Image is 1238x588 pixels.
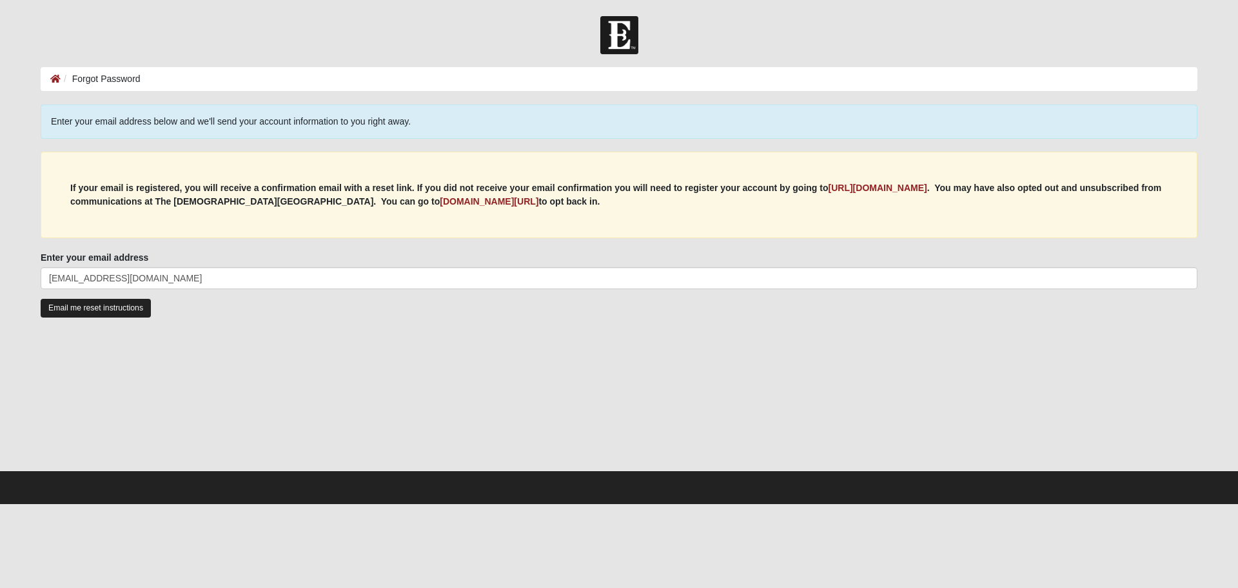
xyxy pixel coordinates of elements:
a: [DOMAIN_NAME][URL] [440,196,538,207]
img: Church of Eleven22 Logo [600,16,638,54]
input: Email me reset instructions [41,299,151,318]
div: Enter your email address below and we'll send your account information to you right away. [41,105,1197,139]
label: Enter your email address [41,251,148,264]
p: If your email is registered, you will receive a confirmation email with a reset link. If you did ... [70,181,1168,208]
a: [URL][DOMAIN_NAME] [829,183,927,193]
li: Forgot Password [61,72,141,86]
